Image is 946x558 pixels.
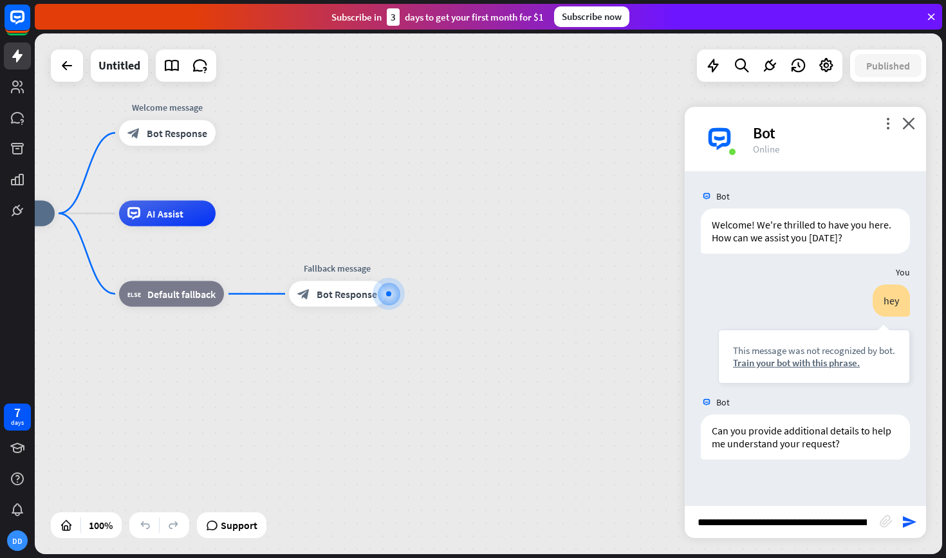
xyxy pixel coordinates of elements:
[753,143,911,155] div: Online
[147,127,207,140] span: Bot Response
[716,396,730,408] span: Bot
[716,191,730,202] span: Bot
[902,117,915,129] i: close
[733,357,895,369] div: Train your bot with this phrase.
[882,117,894,129] i: more_vert
[554,6,629,27] div: Subscribe now
[147,288,216,301] span: Default fallback
[880,515,893,528] i: block_attachment
[109,101,225,114] div: Welcome message
[11,418,24,427] div: days
[221,515,257,535] span: Support
[279,262,395,275] div: Fallback message
[85,515,116,535] div: 100%
[701,209,910,254] div: Welcome! We're thrilled to have you here. How can we assist you [DATE]?
[297,288,310,301] i: block_bot_response
[10,5,49,44] button: Open LiveChat chat widget
[733,344,895,357] div: This message was not recognized by bot.
[317,288,377,301] span: Bot Response
[7,530,28,551] div: DD
[873,284,910,317] div: hey
[701,414,910,460] div: Can you provide additional details to help me understand your request?
[331,8,544,26] div: Subscribe in days to get your first month for $1
[147,207,183,220] span: AI Assist
[14,407,21,418] div: 7
[127,288,141,301] i: block_fallback
[896,266,910,278] span: You
[4,404,31,431] a: 7 days
[387,8,400,26] div: 3
[855,54,922,77] button: Published
[753,123,911,143] div: Bot
[902,514,917,530] i: send
[98,50,140,82] div: Untitled
[127,127,140,140] i: block_bot_response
